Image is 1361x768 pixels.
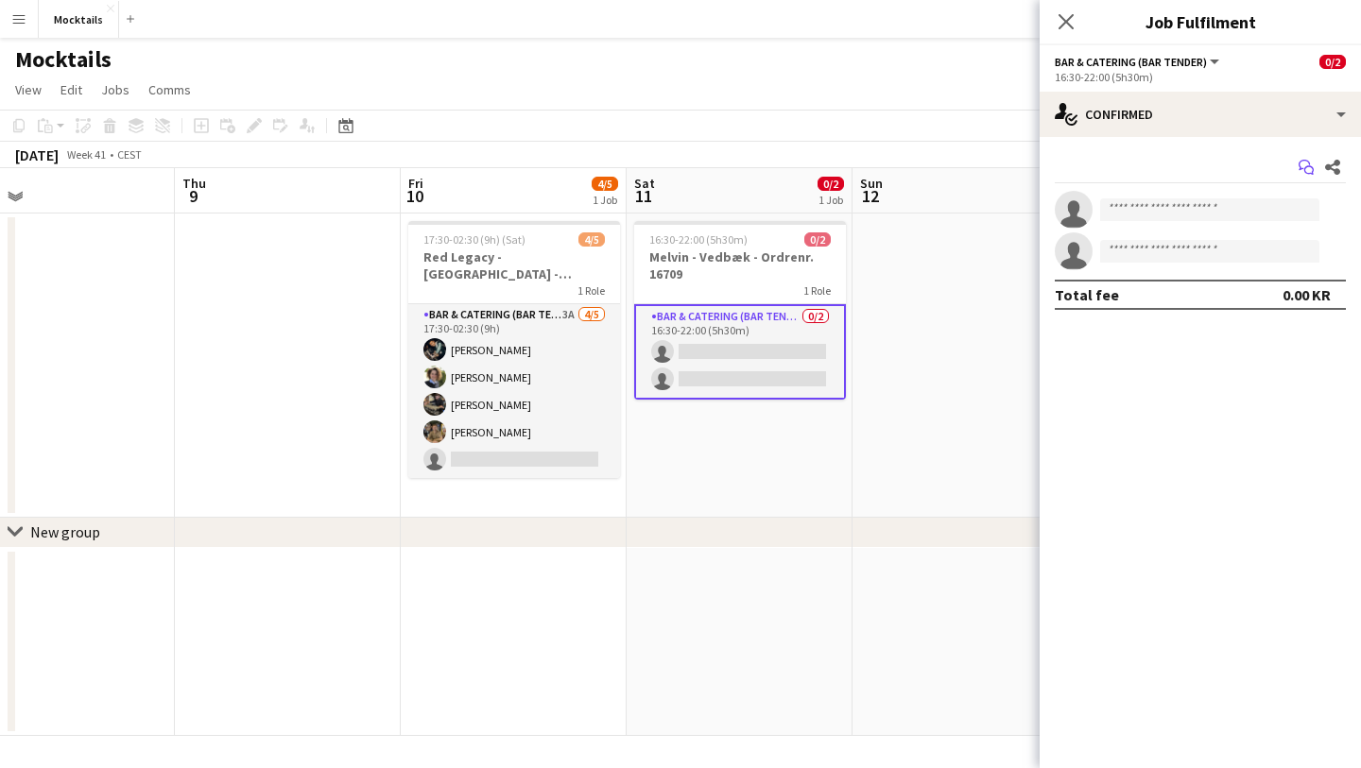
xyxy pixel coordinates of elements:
a: View [8,77,49,102]
div: Confirmed [1040,92,1361,137]
span: Jobs [101,81,129,98]
span: 12 [857,185,883,207]
h3: Melvin - Vedbæk - Ordrenr. 16709 [634,248,846,282]
a: Edit [53,77,90,102]
span: Week 41 [62,147,110,162]
span: Bar & Catering (Bar Tender) [1055,55,1207,69]
h3: Red Legacy - [GEOGRAPHIC_DATA] - Organic [408,248,620,282]
div: Total fee [1055,285,1119,304]
span: Sat [634,175,655,192]
span: 0/2 [1319,55,1346,69]
span: 1 Role [803,283,831,298]
span: View [15,81,42,98]
app-job-card: 17:30-02:30 (9h) (Sat)4/5Red Legacy - [GEOGRAPHIC_DATA] - Organic1 RoleBar & Catering (Bar Tender... [408,221,620,478]
app-card-role: Bar & Catering (Bar Tender)3A4/517:30-02:30 (9h)[PERSON_NAME][PERSON_NAME][PERSON_NAME][PERSON_NAME] [408,304,620,478]
h1: Mocktails [15,45,112,74]
span: 4/5 [578,232,605,247]
a: Jobs [94,77,137,102]
span: Fri [408,175,423,192]
span: 4/5 [592,177,618,191]
app-card-role: Bar & Catering (Bar Tender)0/216:30-22:00 (5h30m) [634,304,846,400]
span: 10 [405,185,423,207]
span: 0/2 [818,177,844,191]
div: 1 Job [818,193,843,207]
app-job-card: 16:30-22:00 (5h30m)0/2Melvin - Vedbæk - Ordrenr. 167091 RoleBar & Catering (Bar Tender)0/216:30-2... [634,221,846,400]
a: Comms [141,77,198,102]
span: Comms [148,81,191,98]
div: [DATE] [15,145,59,164]
button: Bar & Catering (Bar Tender) [1055,55,1222,69]
div: CEST [117,147,142,162]
span: Sun [860,175,883,192]
div: 0.00 KR [1283,285,1331,304]
div: 16:30-22:00 (5h30m) [1055,70,1346,84]
span: Thu [182,175,206,192]
button: Mocktails [39,1,119,38]
span: 11 [631,185,655,207]
span: 16:30-22:00 (5h30m) [649,232,748,247]
div: 1 Job [593,193,617,207]
h3: Job Fulfilment [1040,9,1361,34]
span: 1 Role [577,283,605,298]
span: 17:30-02:30 (9h) (Sat) [423,232,525,247]
span: 0/2 [804,232,831,247]
span: Edit [60,81,82,98]
div: New group [30,522,100,541]
span: 9 [180,185,206,207]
